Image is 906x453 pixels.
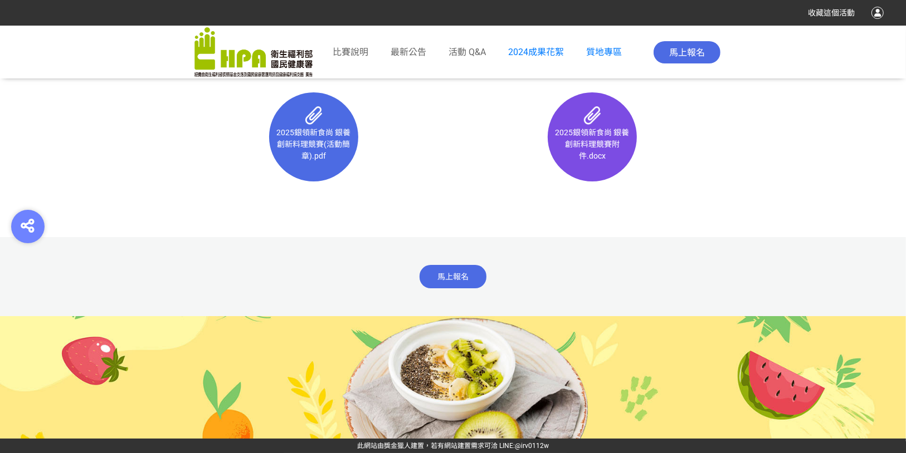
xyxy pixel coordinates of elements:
[449,47,486,57] span: 活動 Q&A
[269,92,358,181] a: 2025銀領新食尚 銀養創新料理競賽(活動簡章).pdf
[420,265,486,288] button: 馬上報名
[333,47,369,57] span: 比賽說明
[449,46,486,59] a: 活動 Q&A
[357,442,484,450] a: 此網站由獎金獵人建置，若有網站建置需求
[584,106,601,125] img: icon-file.4b1c8f6.png
[515,442,549,450] a: @irv0112w
[509,47,564,57] a: 2024成果花絮
[587,47,622,57] a: 質地專區
[357,442,549,450] span: 可洽 LINE:
[548,92,637,181] a: 2025銀領新食尚 銀養創新料理競賽附件.docx
[333,46,369,59] a: 比賽說明
[305,106,323,125] img: icon-file.4b1c8f6.png
[391,47,427,57] span: 最新公告
[553,127,631,162] p: 2025銀領新食尚 銀養創新料理競賽附件.docx
[391,46,427,59] a: 最新公告
[194,27,313,77] img: 「2025銀領新食尚 銀養創新料理」競賽
[437,272,469,281] span: 馬上報名
[669,47,705,58] span: 馬上報名
[275,127,353,162] p: 2025銀領新食尚 銀養創新料理競賽(活動簡章).pdf
[808,8,855,17] span: 收藏這個活動
[654,41,720,63] button: 馬上報名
